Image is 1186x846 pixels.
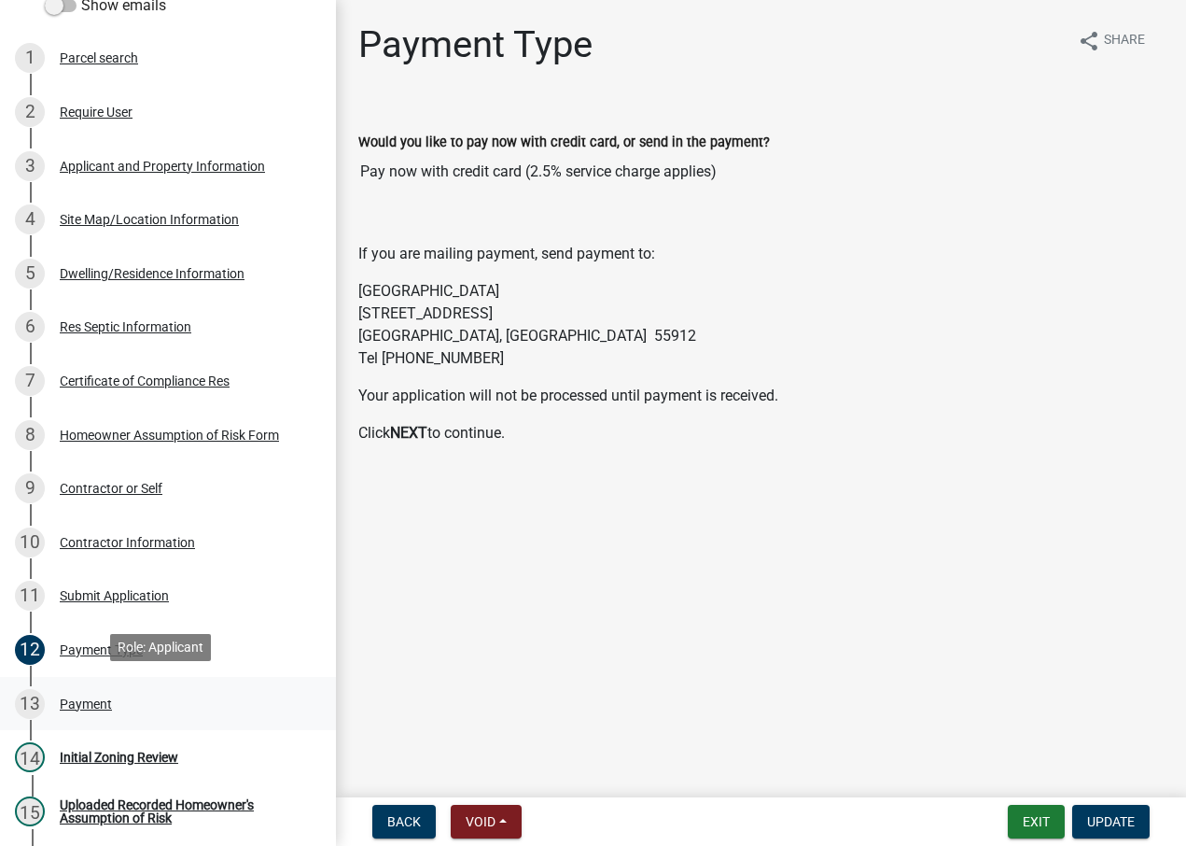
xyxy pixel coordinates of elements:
[60,106,133,119] div: Require User
[15,689,45,719] div: 13
[466,814,495,829] span: Void
[372,805,436,839] button: Back
[15,581,45,611] div: 11
[15,742,45,772] div: 14
[60,213,239,226] div: Site Map/Location Information
[358,136,770,149] label: Would you like to pay now with credit card, or send in the payment?
[15,151,45,181] div: 3
[15,473,45,503] div: 9
[15,635,45,665] div: 12
[358,280,1164,370] p: [GEOGRAPHIC_DATA] [STREET_ADDRESS] [GEOGRAPHIC_DATA], [GEOGRAPHIC_DATA] 55912 Tel [PHONE_NUMBER]
[60,751,178,764] div: Initial Zoning Review
[1087,814,1135,829] span: Update
[60,320,191,333] div: Res Septic Information
[60,429,279,442] div: Homeowner Assumption of Risk Form
[15,97,45,127] div: 2
[15,204,45,234] div: 4
[110,634,211,661] div: Role: Applicant
[358,385,1164,407] p: Your application will not be processed until payment is received.
[15,43,45,73] div: 1
[15,797,45,826] div: 15
[15,259,45,289] div: 5
[60,589,169,602] div: Submit Application
[451,805,522,839] button: Void
[60,698,112,711] div: Payment
[15,366,45,396] div: 7
[60,374,230,388] div: Certificate of Compliance Res
[60,51,138,64] div: Parcel search
[390,424,427,442] strong: NEXT
[60,482,162,495] div: Contractor or Self
[387,814,421,829] span: Back
[60,643,143,656] div: Payment Type
[1008,805,1065,839] button: Exit
[358,243,1164,265] p: If you are mailing payment, send payment to:
[15,528,45,557] div: 10
[1104,30,1145,52] span: Share
[15,420,45,450] div: 8
[60,160,265,173] div: Applicant and Property Information
[60,536,195,549] div: Contractor Information
[1072,805,1150,839] button: Update
[358,422,1164,444] p: Click to continue.
[1078,30,1100,52] i: share
[1063,22,1160,59] button: shareShare
[358,22,593,67] h1: Payment Type
[60,798,306,825] div: Uploaded Recorded Homeowner's Assumption of Risk
[60,267,244,280] div: Dwelling/Residence Information
[15,312,45,342] div: 6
